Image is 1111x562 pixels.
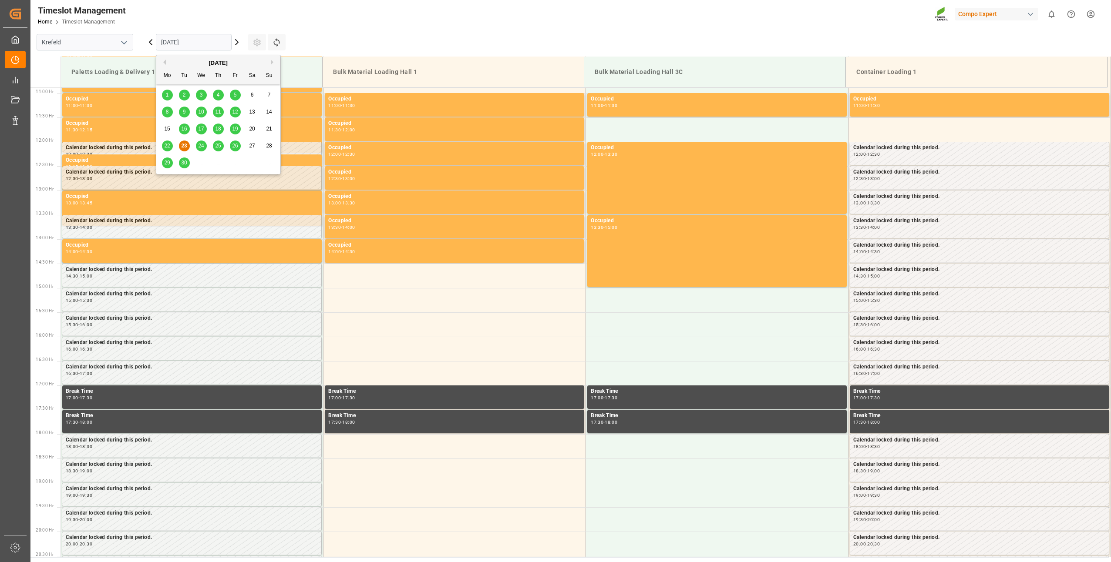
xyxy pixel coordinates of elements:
[247,124,258,134] div: Choose Saturday, September 20th, 2025
[36,333,54,338] span: 16:00 Hr
[179,157,190,168] div: Choose Tuesday, September 30th, 2025
[853,265,1105,274] div: Calendar locked during this period.
[249,126,255,132] span: 20
[78,493,80,497] div: -
[78,469,80,473] div: -
[591,396,603,400] div: 17:00
[80,201,92,205] div: 13:45
[853,201,866,205] div: 13:00
[66,119,318,128] div: Occupied
[591,144,843,152] div: Occupied
[853,152,866,156] div: 12:00
[866,298,867,302] div: -
[80,323,92,327] div: 16:00
[230,140,241,151] div: Choose Friday, September 26th, 2025
[162,124,173,134] div: Choose Monday, September 15th, 2025
[853,217,1105,225] div: Calendar locked during this period.
[179,70,190,81] div: Tu
[162,70,173,81] div: Mo
[853,225,866,229] div: 13:30
[66,156,318,165] div: Occupied
[853,387,1106,396] div: Break Time
[266,126,272,132] span: 21
[80,177,92,181] div: 13:00
[935,7,949,22] img: Screenshot%202023-09-29%20at%2010.02.21.png_1712312052.png
[605,396,617,400] div: 17:30
[66,165,78,169] div: 12:15
[341,201,342,205] div: -
[66,290,318,298] div: Calendar locked during this period.
[330,64,577,80] div: Bulk Material Loading Hall 1
[341,420,342,424] div: -
[867,250,880,254] div: 14:30
[853,323,866,327] div: 15:30
[78,420,80,424] div: -
[66,363,318,371] div: Calendar locked during this period.
[166,109,169,115] span: 8
[591,104,603,107] div: 11:00
[341,152,342,156] div: -
[179,124,190,134] div: Choose Tuesday, September 16th, 2025
[80,104,92,107] div: 11:30
[328,144,581,152] div: Occupied
[66,274,78,278] div: 14:30
[866,250,867,254] div: -
[36,308,54,313] span: 15:30 Hr
[78,104,80,107] div: -
[162,90,173,100] div: Choose Monday, September 1st, 2025
[591,387,843,396] div: Break Time
[78,250,80,254] div: -
[866,445,867,448] div: -
[341,225,342,229] div: -
[66,485,318,493] div: Calendar locked during this period.
[853,485,1105,493] div: Calendar locked during this period.
[853,314,1105,323] div: Calendar locked during this period.
[1061,4,1081,24] button: Help Center
[215,126,221,132] span: 18
[341,396,342,400] div: -
[66,152,78,156] div: 12:00
[867,323,880,327] div: 16:00
[66,177,78,181] div: 12:30
[264,107,275,117] div: Choose Sunday, September 14th, 2025
[853,298,866,302] div: 15:00
[955,8,1038,20] div: Compo Expert
[78,274,80,278] div: -
[179,107,190,117] div: Choose Tuesday, September 9th, 2025
[66,371,78,375] div: 16:30
[867,298,880,302] div: 15:30
[80,396,92,400] div: 17:30
[232,143,238,149] span: 26
[230,90,241,100] div: Choose Friday, September 5th, 2025
[266,143,272,149] span: 28
[603,225,605,229] div: -
[66,420,78,424] div: 17:30
[159,87,278,171] div: month 2025-09
[198,109,204,115] span: 10
[328,168,581,177] div: Occupied
[80,445,92,448] div: 18:30
[264,90,275,100] div: Choose Sunday, September 7th, 2025
[328,420,341,424] div: 17:30
[36,503,54,508] span: 19:30 Hr
[853,469,866,473] div: 18:30
[36,284,54,289] span: 15:00 Hr
[866,469,867,473] div: -
[198,126,204,132] span: 17
[249,143,255,149] span: 27
[230,124,241,134] div: Choose Friday, September 19th, 2025
[232,109,238,115] span: 12
[78,347,80,351] div: -
[66,95,318,104] div: Occupied
[342,396,355,400] div: 17:30
[591,64,838,80] div: Bulk Material Loading Hall 3C
[341,128,342,132] div: -
[36,138,54,143] span: 12:00 Hr
[853,445,866,448] div: 18:00
[80,152,92,156] div: 12:30
[866,225,867,229] div: -
[36,187,54,191] span: 13:00 Hr
[328,119,581,128] div: Occupied
[36,114,54,118] span: 11:30 Hr
[78,298,80,302] div: -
